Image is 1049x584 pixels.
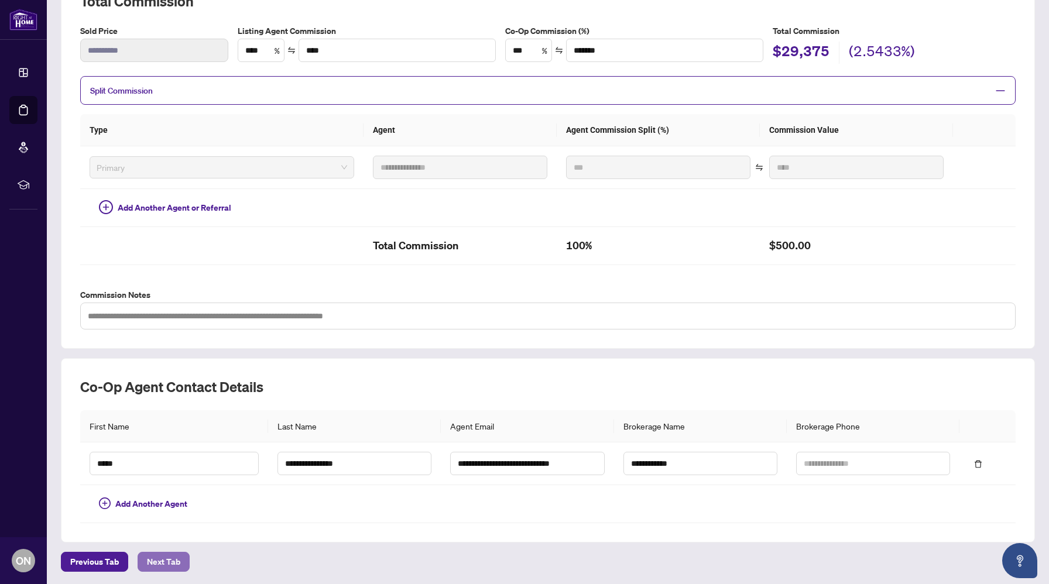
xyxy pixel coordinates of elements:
img: logo [9,9,37,30]
th: Brokerage Name [614,410,787,442]
th: Agent [364,114,557,146]
span: plus-circle [99,497,111,509]
span: minus [995,85,1006,96]
h2: $500.00 [769,236,944,255]
span: Add Another Agent or Referral [118,201,231,214]
span: ON [16,552,31,569]
button: Next Tab [138,552,190,572]
button: Add Another Agent or Referral [90,198,241,217]
th: Agent Commission Split (%) [557,114,760,146]
label: Commission Notes [80,288,1016,301]
button: Open asap [1002,543,1037,578]
th: First Name [80,410,268,442]
span: Primary [97,159,347,176]
span: Add Another Agent [115,497,187,510]
label: Co-Op Commission (%) [505,25,763,37]
h2: 100% [566,236,750,255]
th: Commission Value [760,114,953,146]
th: Brokerage Phone [787,410,959,442]
span: delete [974,460,982,468]
h2: (2.5433%) [849,42,915,64]
h2: Total Commission [373,236,547,255]
div: Split Commission [80,76,1016,105]
h5: Total Commission [773,25,1016,37]
th: Last Name [268,410,441,442]
h2: Co-op Agent Contact Details [80,377,1016,396]
span: Split Commission [90,85,153,96]
h2: $29,375 [773,42,829,64]
th: Agent Email [441,410,613,442]
span: Next Tab [147,552,180,571]
th: Type [80,114,364,146]
span: swap [755,163,763,171]
span: Previous Tab [70,552,119,571]
span: plus-circle [99,200,113,214]
button: Previous Tab [61,552,128,572]
label: Sold Price [80,25,228,37]
button: Add Another Agent [90,494,197,513]
span: swap [287,46,296,54]
label: Listing Agent Commission [238,25,496,37]
span: swap [555,46,563,54]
